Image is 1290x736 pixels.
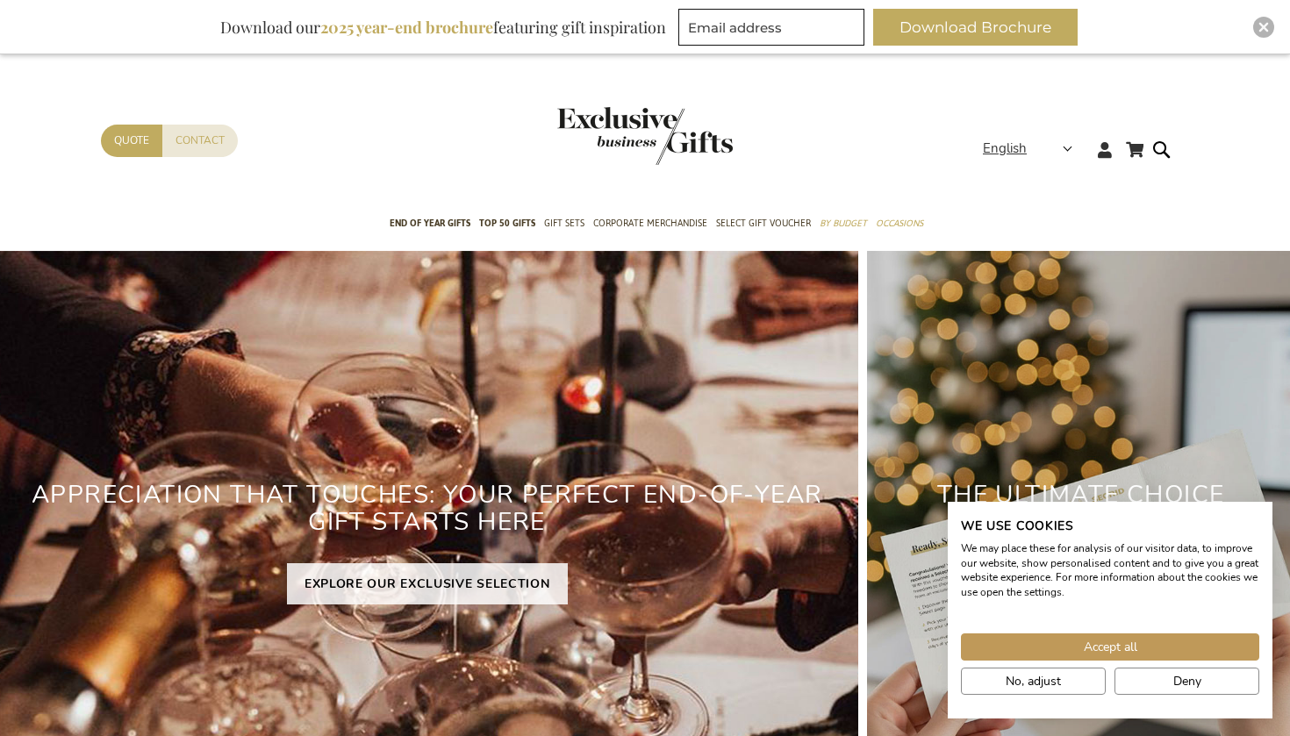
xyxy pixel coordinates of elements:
span: Occasions [876,214,923,232]
h2: We use cookies [961,518,1259,534]
span: By Budget [820,214,867,232]
a: Quote [101,125,162,157]
button: Accept all cookies [961,633,1259,661]
input: Email address [678,9,864,46]
span: Select Gift Voucher [716,214,811,232]
a: EXPLORE OUR EXCLUSIVE SELECTION [287,563,568,604]
span: English [983,139,1027,159]
div: Close [1253,17,1274,38]
div: English [983,139,1084,159]
a: Contact [162,125,238,157]
span: No, adjust [1006,672,1061,690]
p: We may place these for analysis of our visitor data, to improve our website, show personalised co... [961,541,1259,600]
div: Download our featuring gift inspiration [212,9,674,46]
span: Deny [1173,672,1201,690]
button: Adjust cookie preferences [961,668,1106,695]
form: marketing offers and promotions [678,9,870,51]
button: Deny all cookies [1114,668,1259,695]
span: End of year gifts [390,214,470,232]
span: TOP 50 Gifts [479,214,535,232]
span: Accept all [1084,638,1137,656]
b: 2025 year-end brochure [320,17,493,38]
img: Close [1258,22,1269,32]
span: Gift Sets [544,214,584,232]
button: Download Brochure [873,9,1078,46]
a: store logo [557,107,645,165]
img: Exclusive Business gifts logo [557,107,733,165]
span: Corporate Merchandise [593,214,707,232]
